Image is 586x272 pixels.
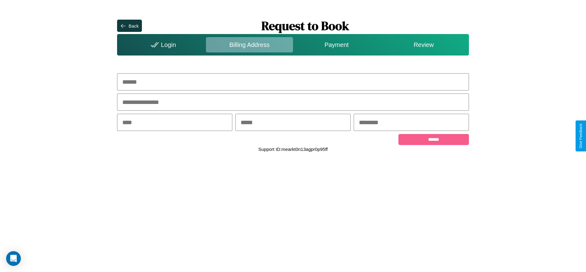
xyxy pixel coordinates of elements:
h1: Request to Book [142,17,469,34]
button: Back [117,20,142,32]
div: Give Feedback [579,124,583,148]
div: Open Intercom Messenger [6,251,21,266]
div: Payment [293,37,380,52]
p: Support ID: mearkt0n13agpr0p95ff [258,145,328,153]
div: Review [380,37,467,52]
div: Back [128,23,139,29]
div: Billing Address [206,37,293,52]
div: Login [119,37,206,52]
